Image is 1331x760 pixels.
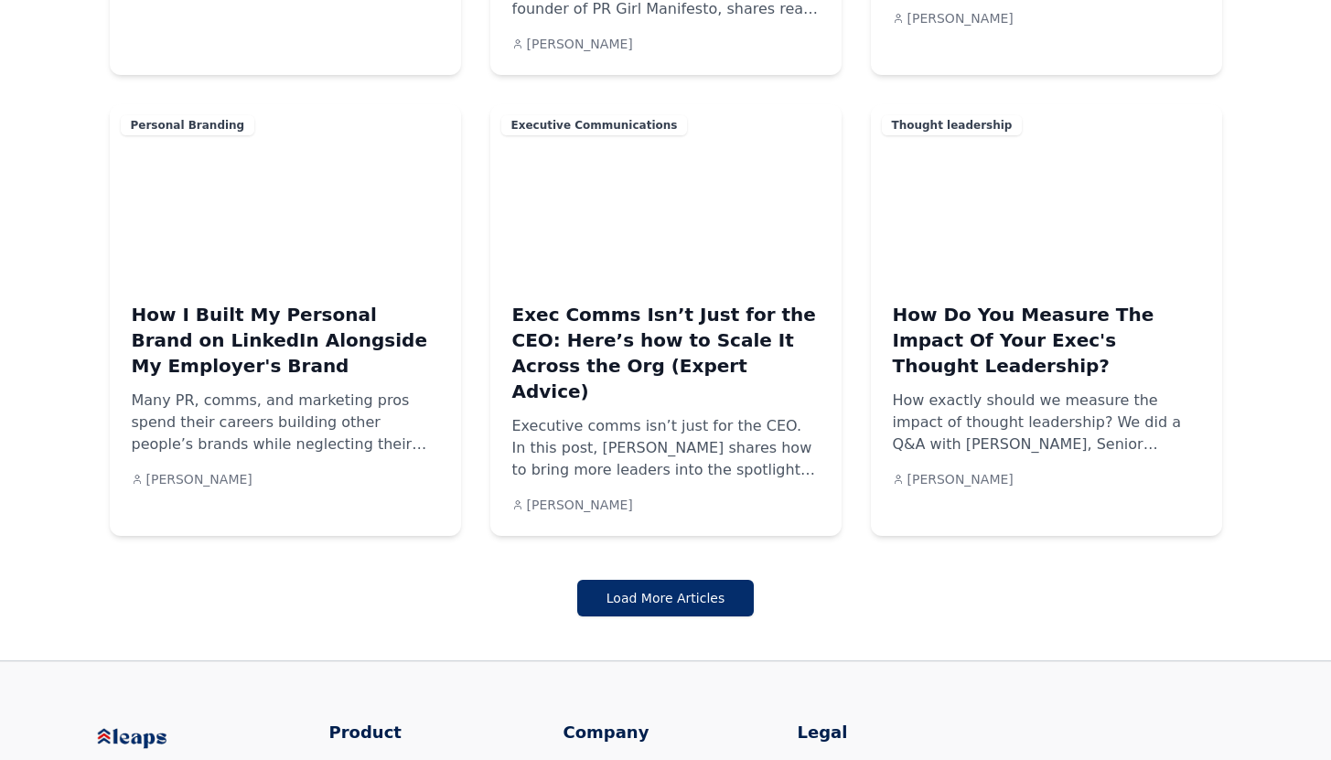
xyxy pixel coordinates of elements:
[907,470,1014,488] span: [PERSON_NAME]
[893,470,1014,488] a: [PERSON_NAME]
[490,104,842,280] img: Exec Comms Isn’t Just for the CEO: Here’s how to Scale It Across the Org (Expert Advice)
[798,720,1003,745] h3: Legal
[893,302,1200,379] a: How Do You Measure The Impact Of Your Exec's Thought Leadership?
[95,720,205,757] img: Leaps
[893,9,1014,27] a: [PERSON_NAME]
[501,115,688,135] div: Executive Communications
[871,104,1222,280] img: How Do You Measure The Impact Of Your Exec's Thought Leadership?
[512,302,820,404] a: Exec Comms Isn’t Just for the CEO: Here’s how to Scale It Across the Org (Expert Advice)
[132,390,439,455] p: Many PR, comms, and marketing pros spend their careers building other people’s brands while negle...
[512,496,633,514] a: [PERSON_NAME]
[121,115,255,135] div: Personal Branding
[132,470,252,488] a: [PERSON_NAME]
[146,470,252,488] span: [PERSON_NAME]
[132,302,439,379] a: How I Built My Personal Brand on LinkedIn Alongside My Employer's Brand
[512,35,633,53] a: [PERSON_NAME]
[490,104,842,280] a: Exec Comms Isn’t Just for the CEO: Here’s how to Scale It Across the Org (Expert Advice)Executive...
[110,104,461,280] a: How I Built My Personal Brand on LinkedIn Alongside My Employer's BrandPersonal Branding
[564,720,768,745] h3: Company
[907,9,1014,27] span: [PERSON_NAME]
[512,415,820,481] p: Executive comms isn’t just for the CEO. In this post, [PERSON_NAME] shares how to bring more lead...
[527,496,633,514] span: [PERSON_NAME]
[577,580,754,616] button: Load More Articles
[882,115,1023,135] div: Thought leadership
[871,104,1222,280] a: How Do You Measure The Impact Of Your Exec's Thought Leadership?Thought leadership
[329,720,534,745] h3: Product
[527,35,633,53] span: [PERSON_NAME]
[110,104,461,280] img: How I Built My Personal Brand on LinkedIn Alongside My Employer's Brand
[893,390,1200,455] p: How exactly should we measure the impact of thought leadership? We did a Q&A with [PERSON_NAME], ...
